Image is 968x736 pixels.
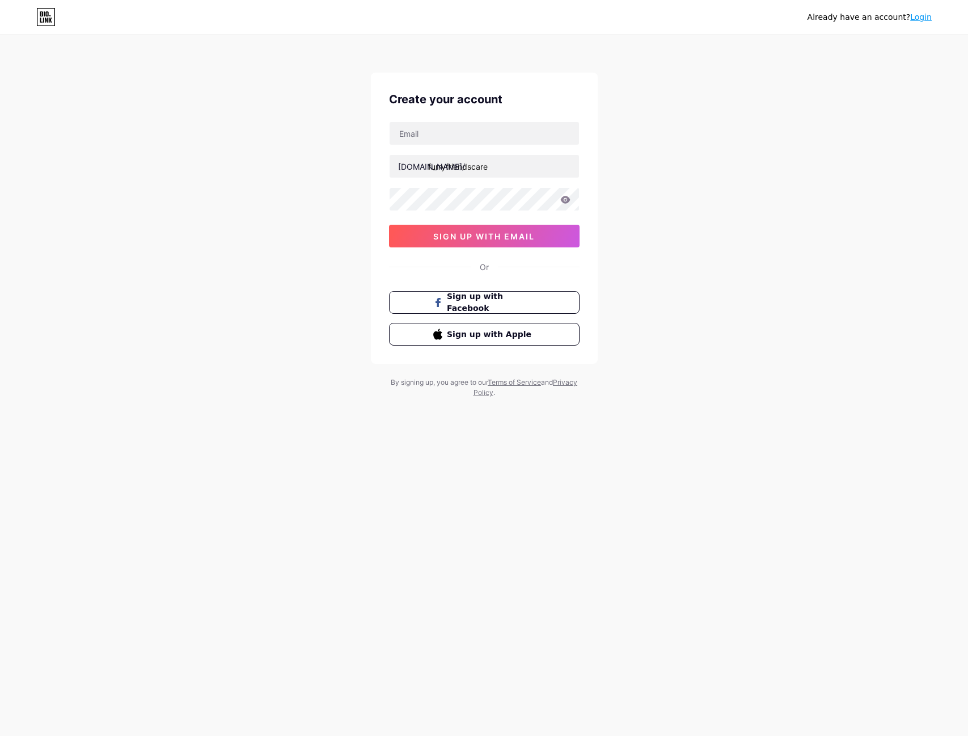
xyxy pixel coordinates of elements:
a: Login [910,12,932,22]
button: sign up with email [389,225,580,247]
div: [DOMAIN_NAME]/ [398,161,465,173]
input: Email [390,122,579,145]
input: username [390,155,579,178]
button: Sign up with Facebook [389,291,580,314]
span: Sign up with Apple [447,329,535,340]
a: Terms of Service [488,378,541,386]
div: By signing up, you agree to our and . [388,377,581,398]
span: sign up with email [433,232,535,241]
div: Already have an account? [808,11,932,23]
div: Create your account [389,91,580,108]
span: Sign up with Facebook [447,291,535,314]
button: Sign up with Apple [389,323,580,346]
div: Or [480,261,489,273]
